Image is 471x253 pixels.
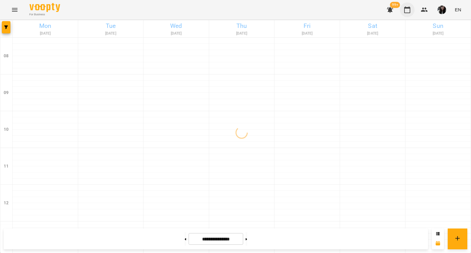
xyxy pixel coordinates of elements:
h6: [DATE] [13,31,77,36]
h6: Fri [275,21,339,31]
h6: Sat [341,21,404,31]
h6: Sun [406,21,470,31]
h6: 12 [4,200,9,206]
button: EN [452,4,464,15]
h6: 11 [4,163,9,170]
h6: [DATE] [406,31,470,36]
h6: Mon [13,21,77,31]
h6: 08 [4,53,9,59]
img: d9ea9a7fe13608e6f244c4400442cb9c.jpg [438,6,446,14]
h6: Tue [79,21,143,31]
span: 99+ [390,2,400,8]
h6: [DATE] [275,31,339,36]
h6: [DATE] [341,31,404,36]
span: EN [455,6,461,13]
h6: Thu [210,21,274,31]
h6: Wed [144,21,208,31]
h6: 09 [4,89,9,96]
h6: [DATE] [210,31,274,36]
h6: [DATE] [144,31,208,36]
h6: [DATE] [79,31,143,36]
span: For Business [29,13,60,17]
img: Voopty Logo [29,3,60,12]
h6: 10 [4,126,9,133]
button: Menu [7,2,22,17]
